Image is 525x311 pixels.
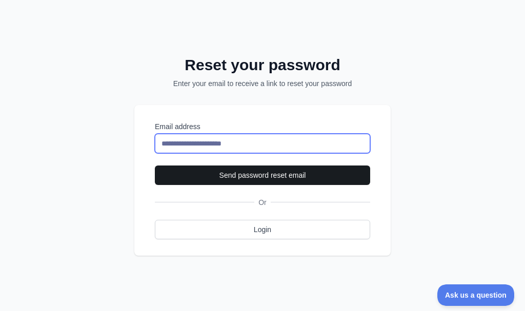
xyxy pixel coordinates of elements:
[155,165,370,185] button: Send password reset email
[437,284,515,306] iframe: Toggle Customer Support
[148,78,377,89] p: Enter your email to receive a link to reset your password
[148,56,377,74] h2: Reset your password
[254,197,271,208] span: Or
[155,121,370,132] label: Email address
[155,220,370,239] a: Login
